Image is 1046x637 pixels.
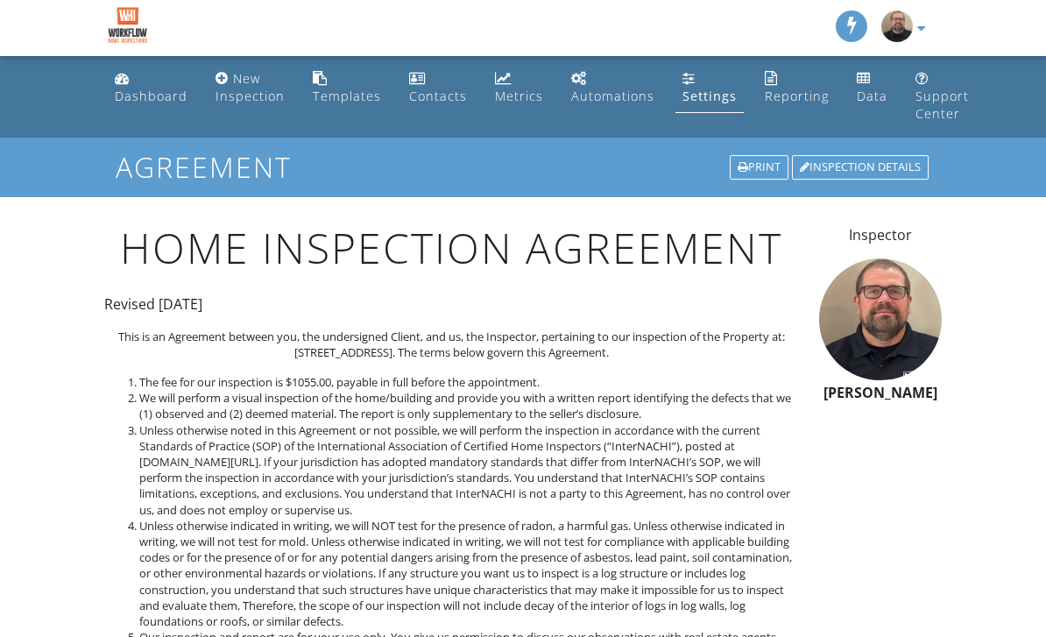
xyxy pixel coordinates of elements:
[819,225,941,244] p: Inspector
[495,88,543,104] div: Metrics
[730,155,788,180] div: Print
[139,422,798,518] li: Unless otherwise noted in this Agreement or not possible, we will perform the inspection in accor...
[682,88,737,104] div: Settings
[104,4,152,52] img: Workflow Home Inspections
[790,153,930,181] a: Inspection Details
[116,152,930,182] h1: Agreement
[819,258,941,380] img: img_7263.jpeg
[915,88,969,122] div: Support Center
[765,88,829,104] div: Reporting
[908,63,976,131] a: Support Center
[104,225,798,272] h1: Home Inspection Agreement
[409,88,467,104] div: Contacts
[139,374,798,390] li: The fee for our inspection is $1055.00, payable in full before the appointment.
[758,63,836,113] a: Reporting
[402,63,474,113] a: Contacts
[564,63,661,113] a: Automations (Basic)
[139,390,798,421] li: We will perform a visual inspection of the home/building and provide you with a written report id...
[115,88,187,104] div: Dashboard
[488,63,550,113] a: Metrics
[208,63,292,113] a: New Inspection
[108,63,194,113] a: Dashboard
[571,88,654,104] div: Automations
[850,63,894,113] a: Data
[104,294,798,314] p: Revised [DATE]
[313,88,381,104] div: Templates
[728,153,790,181] a: Print
[306,63,388,113] a: Templates
[216,70,285,104] div: New Inspection
[792,155,929,180] div: Inspection Details
[139,518,798,629] li: Unless otherwise indicated in writing, we will NOT test for the presence of radon, a harmful gas....
[675,63,744,113] a: Settings
[819,386,941,401] h6: [PERSON_NAME]
[881,11,913,42] img: img_7263.jpeg
[857,88,887,104] div: Data
[104,329,798,360] p: This is an Agreement between you, the undersigned Client, and us, the Inspector, pertaining to ou...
